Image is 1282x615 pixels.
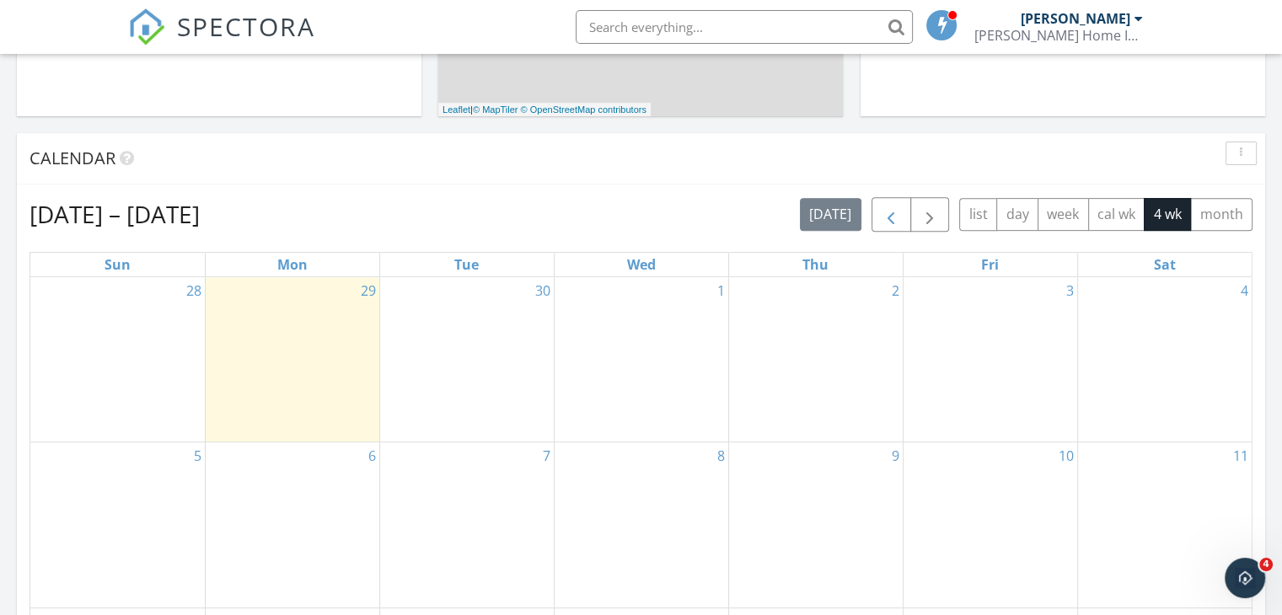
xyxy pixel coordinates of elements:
a: Go to October 8, 2025 [714,442,728,469]
div: [PERSON_NAME] [1021,10,1130,27]
td: Go to October 9, 2025 [728,441,903,607]
a: Sunday [101,253,134,276]
button: 4 wk [1144,198,1191,231]
td: Go to October 2, 2025 [728,277,903,442]
a: Go to October 2, 2025 [888,277,903,304]
td: Go to October 10, 2025 [903,441,1077,607]
a: Monday [274,253,311,276]
a: Go to September 30, 2025 [532,277,554,304]
a: Go to October 11, 2025 [1230,442,1252,469]
h2: [DATE] – [DATE] [30,197,200,231]
a: SPECTORA [128,23,315,58]
a: Go to October 10, 2025 [1055,442,1077,469]
td: Go to October 8, 2025 [554,441,728,607]
a: Go to October 4, 2025 [1237,277,1252,304]
a: © OpenStreetMap contributors [521,104,646,115]
a: Go to September 29, 2025 [357,277,379,304]
input: Search everything... [576,10,913,44]
button: week [1038,198,1089,231]
a: Leaflet [443,104,470,115]
td: Go to September 28, 2025 [30,277,205,442]
button: Previous [872,197,911,232]
a: Go to September 28, 2025 [183,277,205,304]
a: Go to October 6, 2025 [365,442,379,469]
a: Go to October 1, 2025 [714,277,728,304]
td: Go to September 30, 2025 [379,277,554,442]
td: Go to October 11, 2025 [1077,441,1252,607]
a: Tuesday [451,253,482,276]
button: Next [910,197,950,232]
td: Go to October 3, 2025 [903,277,1077,442]
button: [DATE] [800,198,861,231]
td: Go to October 4, 2025 [1077,277,1252,442]
td: Go to October 5, 2025 [30,441,205,607]
td: Go to October 1, 2025 [554,277,728,442]
a: © MapTiler [473,104,518,115]
div: | [438,103,651,117]
div: Duffie Home Inspection [974,27,1143,44]
a: Go to October 5, 2025 [190,442,205,469]
a: Saturday [1151,253,1179,276]
td: Go to October 6, 2025 [205,441,379,607]
button: list [959,198,997,231]
a: Wednesday [624,253,659,276]
a: Friday [978,253,1002,276]
a: Go to October 9, 2025 [888,442,903,469]
span: Calendar [30,147,115,169]
img: The Best Home Inspection Software - Spectora [128,8,165,45]
td: Go to October 7, 2025 [379,441,554,607]
button: month [1190,198,1252,231]
button: day [996,198,1038,231]
span: 4 [1259,558,1273,571]
span: SPECTORA [177,8,315,44]
a: Go to October 3, 2025 [1063,277,1077,304]
button: cal wk [1088,198,1145,231]
a: Thursday [799,253,832,276]
td: Go to September 29, 2025 [205,277,379,442]
iframe: Intercom live chat [1225,558,1265,598]
a: Go to October 7, 2025 [539,442,554,469]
